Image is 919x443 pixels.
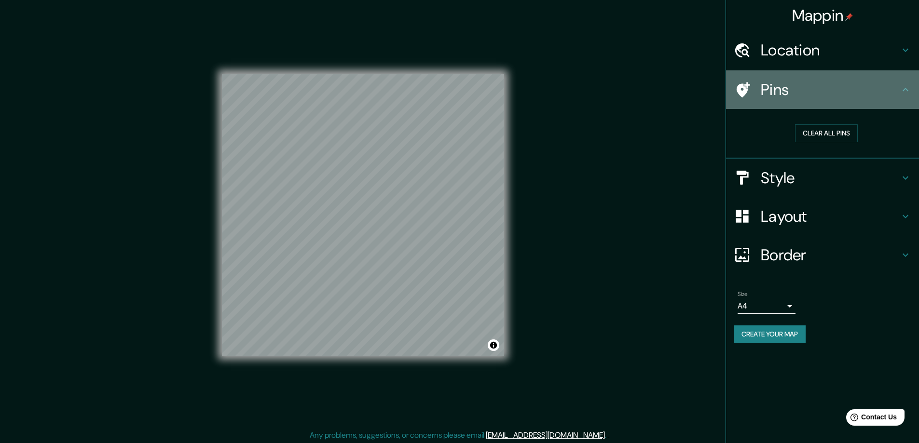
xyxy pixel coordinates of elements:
div: Location [726,31,919,69]
label: Size [738,290,748,298]
div: . [608,430,610,441]
p: Any problems, suggestions, or concerns please email . [310,430,606,441]
h4: Layout [761,207,900,226]
canvas: Map [222,74,504,356]
h4: Pins [761,80,900,99]
button: Create your map [734,325,806,343]
div: . [606,430,608,441]
h4: Mappin [792,6,853,25]
h4: Style [761,168,900,188]
div: Pins [726,70,919,109]
div: Style [726,159,919,197]
div: A4 [738,298,796,314]
a: [EMAIL_ADDRESS][DOMAIN_NAME] [486,430,605,440]
div: Border [726,236,919,274]
button: Clear all pins [795,124,858,142]
iframe: Help widget launcher [833,405,908,432]
button: Toggle attribution [488,339,499,351]
h4: Border [761,245,900,265]
div: Layout [726,197,919,236]
img: pin-icon.png [845,13,853,21]
h4: Location [761,40,900,60]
